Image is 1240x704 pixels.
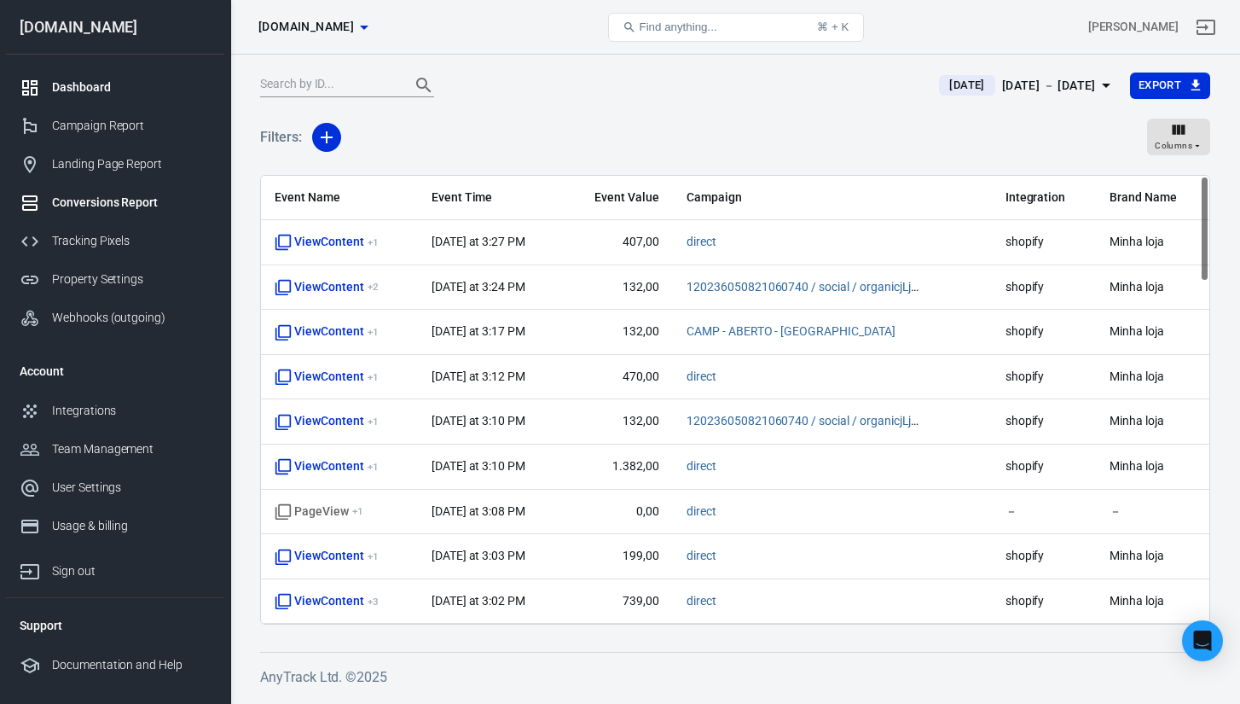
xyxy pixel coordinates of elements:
[6,430,224,468] a: Team Management
[260,74,397,96] input: Search by ID...
[432,189,549,207] span: Event Time
[275,234,378,251] span: ViewContent
[687,594,716,608] a: direct
[577,323,659,340] span: 132,00
[6,351,224,392] li: Account
[403,65,444,106] button: Search
[1110,503,1196,521] span: －
[432,324,525,338] time: 2025-10-08T15:17:37-03:00
[52,562,211,580] div: Sign out
[368,550,379,562] sup: + 1
[368,326,379,338] sup: + 1
[432,504,525,518] time: 2025-10-08T15:08:32-03:00
[1185,7,1226,48] a: Sign out
[52,517,211,535] div: Usage & billing
[6,507,224,545] a: Usage & billing
[275,458,378,475] span: ViewContent
[368,371,379,383] sup: + 1
[925,72,1129,100] button: [DATE][DATE] － [DATE]
[368,416,379,428] sup: + 1
[52,232,211,250] div: Tracking Pixels
[577,189,659,207] span: Event Value
[1147,119,1210,156] button: Columns
[942,77,991,94] span: [DATE]
[6,468,224,507] a: User Settings
[1002,75,1096,96] div: [DATE] － [DATE]
[6,183,224,222] a: Conversions Report
[260,666,1210,688] h6: AnyTrack Ltd. © 2025
[1110,189,1196,207] span: Brand Name
[52,155,211,173] div: Landing Page Report
[1110,369,1196,386] span: Minha loja
[52,79,211,96] div: Dashboard
[577,369,659,386] span: 470,00
[52,194,211,212] div: Conversions Report
[275,323,378,340] span: ViewContent
[1110,413,1196,430] span: Minha loja
[6,145,224,183] a: Landing Page Report
[1005,413,1083,430] span: shopify
[1110,323,1196,340] span: Minha loja
[52,479,211,497] div: User Settings
[6,20,224,35] div: [DOMAIN_NAME]
[368,596,379,608] sup: + 3
[577,593,659,610] span: 739,00
[687,235,716,248] a: direct
[687,323,895,340] span: CAMP - ABERTO - IA
[432,280,525,294] time: 2025-10-08T15:24:06-03:00
[275,503,363,521] span: PageView
[608,13,864,42] button: Find anything...⌘ + K
[1005,503,1083,521] span: －
[687,369,716,386] span: direct
[352,505,363,517] sup: + 1
[640,20,717,33] span: Find anything...
[687,413,925,430] span: 120236050821060740 / social / organicjLj68e4870fbaa8b083d1db094d
[52,402,211,420] div: Integrations
[275,279,378,296] span: ViewContent
[52,117,211,135] div: Campaign Report
[1005,189,1083,207] span: Integration
[1110,458,1196,475] span: Minha loja
[275,413,378,430] span: ViewContent
[1005,369,1083,386] span: shopify
[687,548,716,565] span: direct
[687,189,925,207] span: Campaign
[275,593,378,610] span: ViewContent
[6,299,224,337] a: Webhooks (outgoing)
[1110,593,1196,610] span: Minha loja
[687,414,1070,428] a: 120236050821060740 / social / organicjLj68e4870fbaa8b083d1db094d
[368,461,379,473] sup: + 1
[577,503,659,521] span: 0,00
[1005,593,1083,610] span: shopify
[52,271,211,288] div: Property Settings
[687,280,1070,294] a: 120236050821060740 / social / organicjLj68e4870fbaa8b083d1db094d
[6,68,224,107] a: Dashboard
[577,548,659,565] span: 199,00
[6,392,224,430] a: Integrations
[432,235,525,248] time: 2025-10-08T15:27:57-03:00
[1110,279,1196,296] span: Minha loja
[6,260,224,299] a: Property Settings
[432,369,525,383] time: 2025-10-08T15:12:15-03:00
[52,309,211,327] div: Webhooks (outgoing)
[577,234,659,251] span: 407,00
[432,459,525,473] time: 2025-10-08T15:10:06-03:00
[275,189,404,207] span: Event Name
[817,20,849,33] div: ⌘ + K
[252,11,374,43] button: [DOMAIN_NAME]
[1182,620,1223,661] div: Open Intercom Messenger
[1005,548,1083,565] span: shopify
[432,594,525,608] time: 2025-10-08T15:02:14-03:00
[687,458,716,475] span: direct
[1005,458,1083,475] span: shopify
[260,110,302,165] h5: Filters:
[577,413,659,430] span: 132,00
[1130,73,1210,99] button: Export
[1110,234,1196,251] span: Minha loja
[577,279,659,296] span: 132,00
[1005,279,1083,296] span: shopify
[687,369,716,383] a: direct
[6,107,224,145] a: Campaign Report
[275,548,378,565] span: ViewContent
[687,459,716,473] a: direct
